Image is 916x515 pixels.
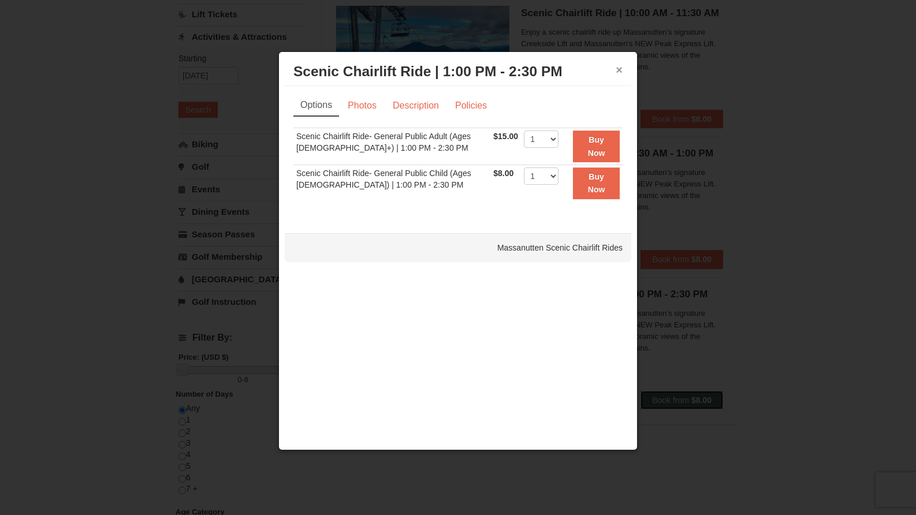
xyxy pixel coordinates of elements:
[448,95,494,117] a: Policies
[293,128,490,165] td: Scenic Chairlift Ride- General Public Adult (Ages [DEMOGRAPHIC_DATA]+) | 1:00 PM - 2:30 PM
[573,167,620,199] button: Buy Now
[493,132,518,141] span: $15.00
[340,95,384,117] a: Photos
[573,130,620,162] button: Buy Now
[588,172,605,194] strong: Buy Now
[293,165,490,201] td: Scenic Chairlift Ride- General Public Child (Ages [DEMOGRAPHIC_DATA]) | 1:00 PM - 2:30 PM
[616,64,623,76] button: ×
[285,233,631,262] div: Massanutten Scenic Chairlift Rides
[588,135,605,157] strong: Buy Now
[293,63,623,80] h3: Scenic Chairlift Ride | 1:00 PM - 2:30 PM
[293,95,339,117] a: Options
[493,169,513,178] span: $8.00
[385,95,446,117] a: Description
